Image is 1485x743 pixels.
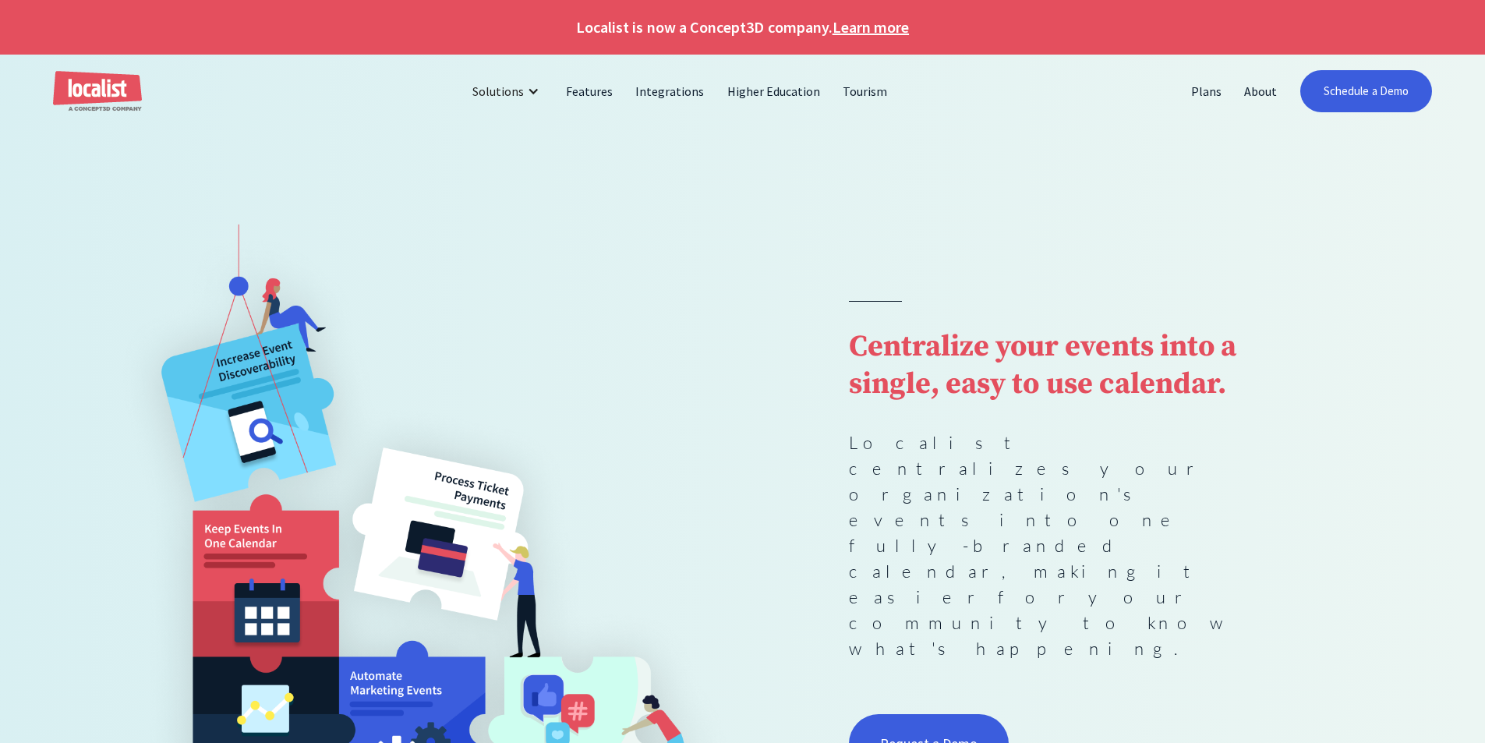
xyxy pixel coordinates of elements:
[53,71,142,112] a: home
[832,73,899,110] a: Tourism
[472,82,524,101] div: Solutions
[849,328,1236,403] strong: Centralize your events into a single, easy to use calendar.
[833,16,909,39] a: Learn more
[1180,73,1233,110] a: Plans
[461,73,555,110] div: Solutions
[555,73,624,110] a: Features
[849,430,1273,661] p: Localist centralizes your organization's events into one fully-branded calendar, making it easier...
[1300,70,1432,112] a: Schedule a Demo
[716,73,833,110] a: Higher Education
[1233,73,1289,110] a: About
[624,73,716,110] a: Integrations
